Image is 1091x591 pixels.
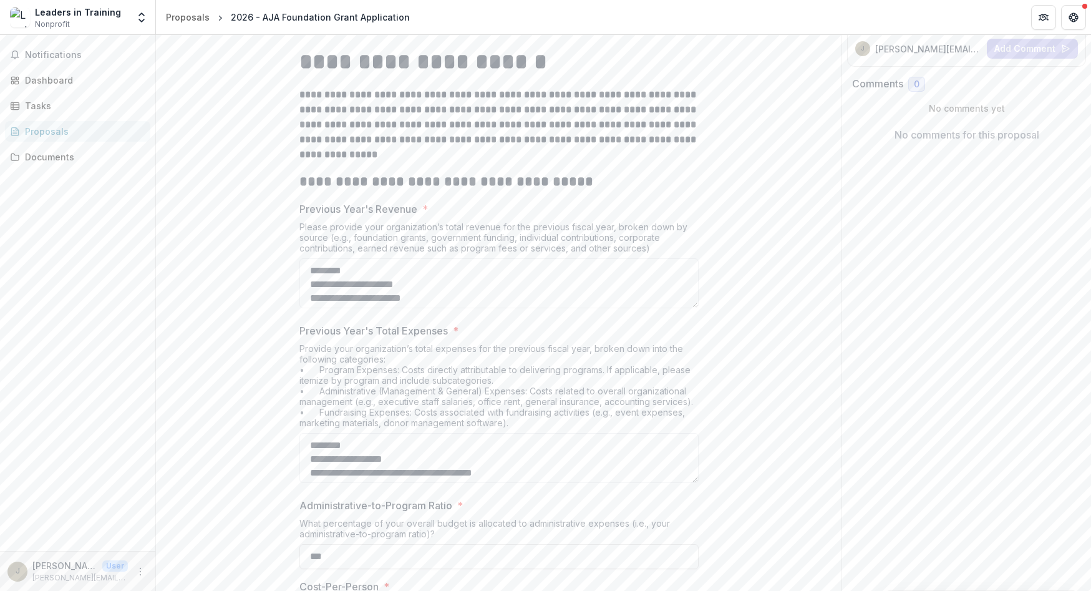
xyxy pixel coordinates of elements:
[299,518,699,544] div: What percentage of your overall budget is allocated to administrative expenses (i.e., your admini...
[10,7,30,27] img: Leaders in Training
[914,79,919,90] span: 0
[25,74,140,87] div: Dashboard
[852,78,903,90] h2: Comments
[102,560,128,572] p: User
[299,323,448,338] p: Previous Year's Total Expenses
[1061,5,1086,30] button: Get Help
[5,147,150,167] a: Documents
[5,95,150,116] a: Tasks
[895,127,1039,142] p: No comments for this proposal
[25,150,140,164] div: Documents
[299,498,452,513] p: Administrative-to-Program Ratio
[25,50,145,61] span: Notifications
[299,202,417,217] p: Previous Year's Revenue
[852,102,1081,115] p: No comments yet
[875,42,982,56] p: [PERSON_NAME][EMAIL_ADDRESS][DOMAIN_NAME]
[32,572,128,584] p: [PERSON_NAME][EMAIL_ADDRESS][DOMAIN_NAME]
[1031,5,1056,30] button: Partners
[25,125,140,138] div: Proposals
[133,564,148,579] button: More
[25,99,140,112] div: Tasks
[133,5,150,30] button: Open entity switcher
[231,11,410,24] div: 2026 - AJA Foundation Grant Application
[161,8,415,26] nav: breadcrumb
[16,567,20,575] div: janise@grantmesuccess.com
[35,6,121,19] div: Leaders in Training
[161,8,215,26] a: Proposals
[35,19,70,30] span: Nonprofit
[5,70,150,90] a: Dashboard
[32,559,97,572] p: [PERSON_NAME][EMAIL_ADDRESS][DOMAIN_NAME]
[987,39,1078,59] button: Add Comment
[299,343,699,433] div: Provide your organization’s total expenses for the previous fiscal year, broken down into the fol...
[861,46,865,52] div: janise@grantmesuccess.com
[5,121,150,142] a: Proposals
[299,222,699,258] div: Please provide your organization’s total revenue for the previous fiscal year, broken down by sou...
[166,11,210,24] div: Proposals
[5,45,150,65] button: Notifications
